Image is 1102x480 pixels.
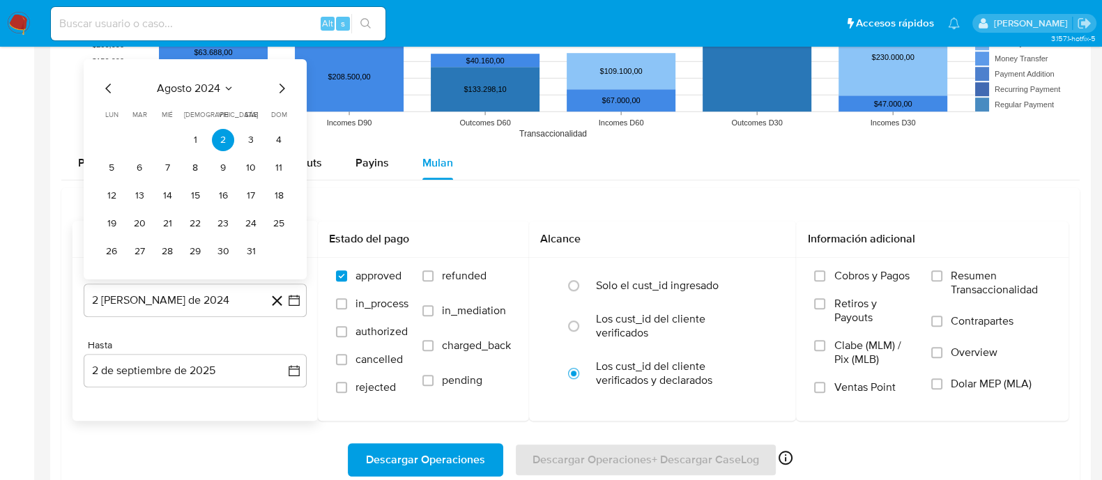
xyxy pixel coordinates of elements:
span: 3.157.1-hotfix-5 [1050,33,1095,44]
span: Alt [322,17,333,30]
span: s [341,17,345,30]
button: search-icon [351,14,380,33]
input: Buscar usuario o caso... [51,15,385,33]
p: milagros.cisterna@mercadolibre.com [993,17,1072,30]
a: Salir [1077,16,1092,31]
a: Notificaciones [948,17,960,29]
span: Accesos rápidos [856,16,934,31]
